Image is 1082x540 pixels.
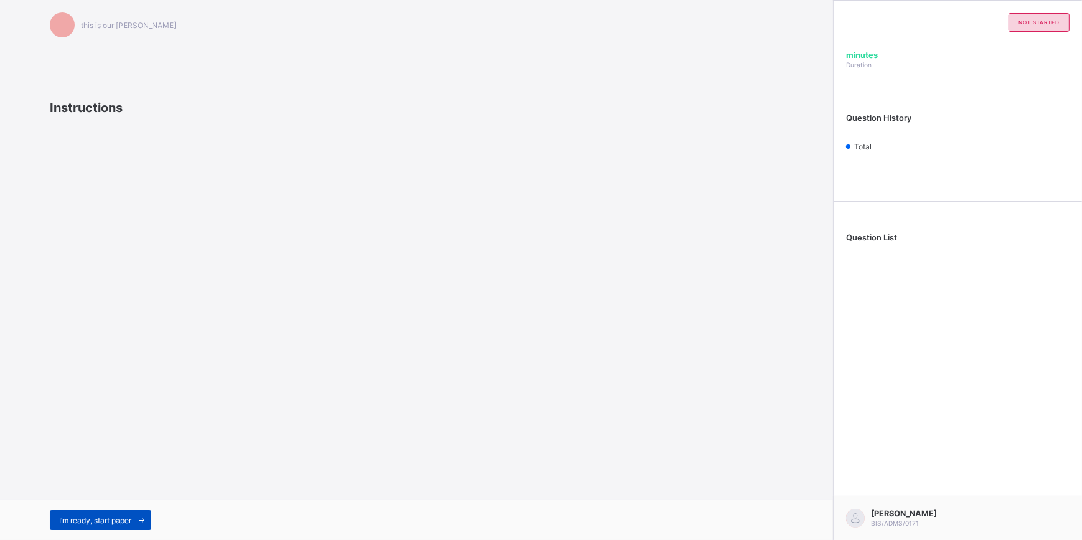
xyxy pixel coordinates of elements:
span: not started [1018,19,1060,26]
span: Duration [846,61,872,69]
span: Total [854,142,872,151]
span: [PERSON_NAME] [871,509,937,518]
span: Question List [846,233,897,242]
span: I’m ready, start paper [59,516,131,525]
span: Instructions [50,100,123,115]
span: this is our [PERSON_NAME] [81,21,176,30]
span: minutes [846,50,878,60]
span: BIS/ADMS/0171 [871,519,919,527]
span: Question History [846,113,911,123]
